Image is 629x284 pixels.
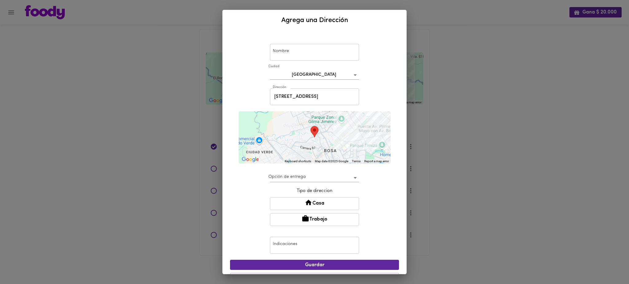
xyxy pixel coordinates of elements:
[315,159,348,163] span: Map data ©2025 Google
[240,155,260,163] a: Open this area in Google Maps (opens a new window)
[235,262,394,268] span: Guardar
[268,64,279,69] label: Ciudad
[240,155,260,163] img: Google
[270,44,359,61] input: Mi Casa
[270,70,359,80] div: [GEOGRAPHIC_DATA]
[285,159,311,163] button: Keyboard shortcuts
[268,174,306,180] label: Opción de entrega
[230,15,399,26] h2: Agrega una Dirección
[270,197,359,210] button: Casa
[364,159,389,163] a: Report a map error
[352,159,361,163] a: Terms
[311,126,318,137] div: Tu dirección
[270,213,359,226] button: Trabajo
[593,248,623,278] iframe: Messagebird Livechat Widget
[270,88,359,105] input: Incluye oficina, apto, piso, etc.
[270,237,359,254] input: Dejar en recepción del 7mo piso
[230,260,399,270] button: Guardar
[270,188,359,194] p: Tipo de direccion
[270,173,359,182] div: ​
